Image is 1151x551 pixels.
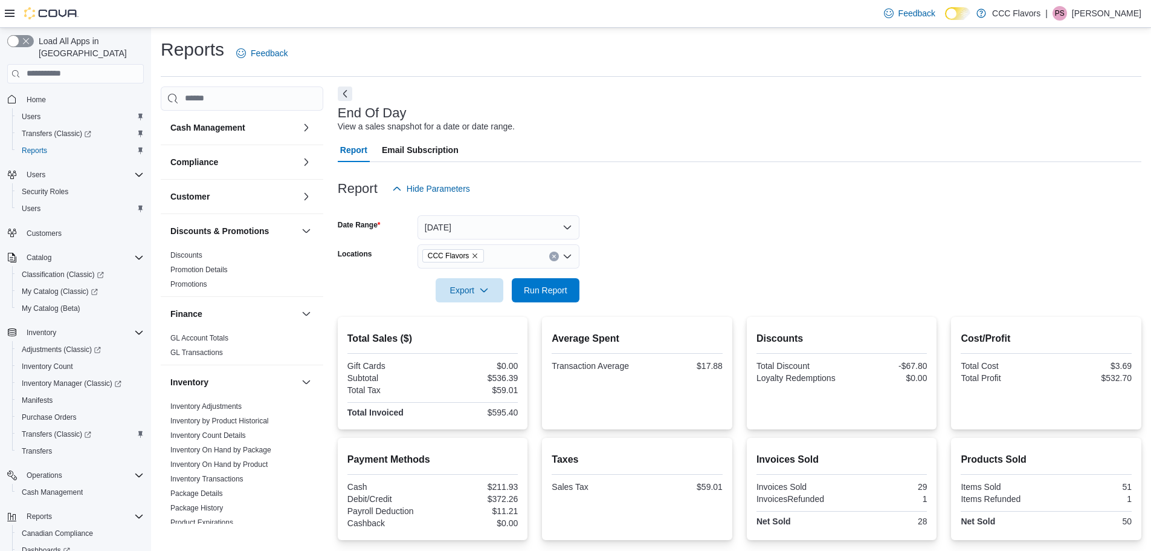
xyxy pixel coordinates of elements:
a: Inventory On Hand by Package [170,446,271,454]
div: Subtotal [347,373,430,383]
a: Manifests [17,393,57,408]
a: Users [17,201,45,216]
button: Cash Management [12,484,149,501]
div: $59.01 [435,385,518,395]
div: Total Cost [961,361,1043,371]
h3: Compliance [170,156,218,168]
span: Inventory Adjustments [170,402,242,411]
span: My Catalog (Classic) [17,284,144,299]
button: Reports [12,142,149,159]
span: Adjustments (Classic) [22,345,101,354]
a: My Catalog (Classic) [12,283,149,300]
div: Items Sold [961,482,1043,492]
button: Discounts & Promotions [299,224,314,238]
h3: Inventory [170,376,208,388]
a: Classification (Classic) [17,267,109,282]
button: Finance [299,307,314,321]
button: Compliance [299,155,314,169]
a: My Catalog (Classic) [17,284,103,299]
div: $372.26 [435,494,518,504]
button: Operations [22,468,67,483]
div: 29 [844,482,927,492]
button: Catalog [22,250,56,265]
div: 1 [844,494,927,504]
span: Operations [22,468,144,483]
span: Users [22,112,40,122]
div: $59.01 [640,482,723,492]
span: CCC Flavors [422,249,485,262]
span: Users [17,201,144,216]
div: Cashback [347,518,430,528]
span: Users [22,168,144,182]
span: Dark Mode [945,20,946,21]
button: Security Roles [12,183,149,200]
span: Inventory Manager (Classic) [22,379,121,388]
span: Reports [22,509,144,524]
div: $532.70 [1049,373,1132,383]
span: Customers [27,229,62,238]
button: Inventory [170,376,297,388]
a: Customers [22,226,66,241]
div: Loyalty Redemptions [756,373,839,383]
button: Canadian Compliance [12,525,149,542]
a: Product Expirations [170,518,233,527]
button: [DATE] [418,215,579,240]
div: $17.88 [640,361,723,371]
a: Users [17,109,45,124]
button: Purchase Orders [12,409,149,426]
a: Canadian Compliance [17,526,98,541]
button: Users [12,108,149,125]
a: Inventory by Product Historical [170,417,269,425]
div: $11.21 [435,506,518,516]
div: 1 [1049,494,1132,504]
div: $595.40 [435,408,518,417]
span: Canadian Compliance [22,529,93,538]
h3: Discounts & Promotions [170,225,269,237]
button: Users [22,168,50,182]
span: Feedback [898,7,935,19]
a: Promotions [170,280,207,289]
div: $0.00 [435,361,518,371]
button: Compliance [170,156,297,168]
a: Cash Management [17,485,88,500]
span: Package Details [170,489,223,498]
a: Security Roles [17,184,73,199]
button: Cash Management [299,120,314,135]
div: Total Profit [961,373,1043,383]
span: Transfers (Classic) [22,429,91,439]
a: Purchase Orders [17,410,82,425]
div: Debit/Credit [347,494,430,504]
button: Catalog [2,249,149,266]
button: Reports [22,509,57,524]
span: My Catalog (Beta) [22,304,80,313]
h2: Invoices Sold [756,452,927,467]
span: Users [27,170,45,180]
div: Discounts & Promotions [161,248,323,296]
div: Total Tax [347,385,430,395]
span: Hide Parameters [407,183,470,195]
a: Inventory Manager (Classic) [12,375,149,392]
button: Clear input [549,252,559,261]
h2: Products Sold [961,452,1132,467]
span: Email Subscription [382,138,459,162]
a: Transfers [17,444,57,458]
a: Classification (Classic) [12,266,149,283]
button: Operations [2,467,149,484]
span: Package History [170,503,223,513]
a: Feedback [231,41,292,65]
a: Promotion Details [170,266,228,274]
div: $3.69 [1049,361,1132,371]
span: Customers [22,226,144,241]
h2: Discounts [756,331,927,346]
button: My Catalog (Beta) [12,300,149,317]
span: Reports [17,143,144,158]
span: Product Expirations [170,518,233,527]
a: Package Details [170,489,223,498]
span: Manifests [22,396,53,405]
button: Discounts & Promotions [170,225,297,237]
button: Inventory [22,325,61,340]
span: Feedback [251,47,288,59]
img: Cova [24,7,79,19]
